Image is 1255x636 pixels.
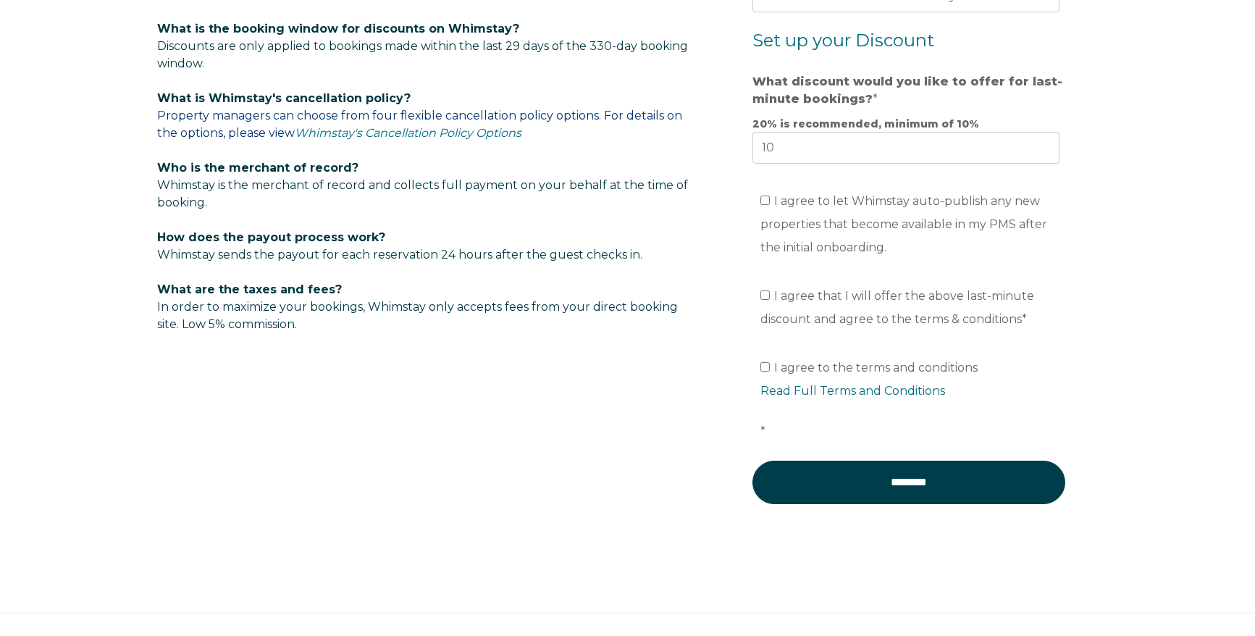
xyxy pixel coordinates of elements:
[752,75,1062,106] strong: What discount would you like to offer for last-minute bookings?
[760,361,1067,438] span: I agree to the terms and conditions
[760,290,770,300] input: I agree that I will offer the above last-minute discount and agree to the terms & conditions*
[157,22,519,35] span: What is the booking window for discounts on Whimstay?
[760,289,1034,326] span: I agree that I will offer the above last-minute discount and agree to the terms & conditions
[157,230,385,244] span: How does the payout process work?
[157,283,342,296] span: What are the taxes and fees?
[157,248,642,261] span: Whimstay sends the payout for each reservation 24 hours after the guest checks in.
[157,39,688,70] span: Discounts are only applied to bookings made within the last 29 days of the 330-day booking window.
[157,91,411,105] span: What is Whimstay's cancellation policy?
[157,178,688,209] span: Whimstay is the merchant of record and collects full payment on your behalf at the time of booking.
[760,362,770,372] input: I agree to the terms and conditionsRead Full Terms and Conditions*
[760,194,1047,254] span: I agree to let Whimstay auto-publish any new properties that become available in my PMS after the...
[752,117,979,130] strong: 20% is recommended, minimum of 10%
[157,161,358,175] span: Who is the merchant of record?
[295,126,521,140] a: Whimstay's Cancellation Policy Options
[157,90,696,142] p: Property managers can choose from four flexible cancellation policy options. For details on the o...
[752,30,934,51] span: Set up your Discount
[760,196,770,205] input: I agree to let Whimstay auto-publish any new properties that become available in my PMS after the...
[157,283,678,331] span: In order to maximize your bookings, Whimstay only accepts fees from your direct booking site. Low...
[760,384,945,398] a: Read Full Terms and Conditions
